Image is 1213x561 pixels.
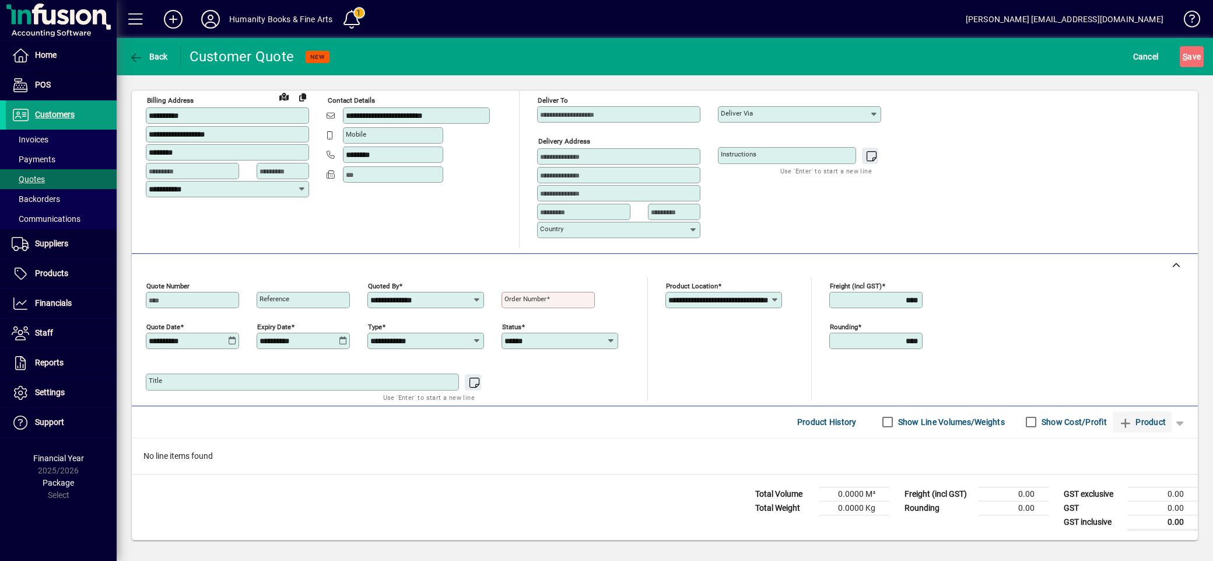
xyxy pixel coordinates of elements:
mat-label: Rounding [830,322,858,330]
button: Copy to Delivery address [293,88,312,106]
mat-label: Order number [504,295,546,303]
button: Product History [793,412,861,433]
mat-label: Country [540,225,563,233]
mat-label: Quote number [146,281,190,290]
span: Staff [35,328,53,337]
mat-label: Status [502,322,521,330]
span: Quotes [12,175,45,184]
mat-label: Product location [666,281,718,290]
a: Suppliers [6,229,117,259]
button: Add [155,9,192,30]
span: Home [35,50,57,60]
a: Staff [6,319,117,348]
span: Support [35,417,64,427]
span: Financial Year [33,454,84,463]
mat-label: Type [368,322,382,330]
mat-label: Title [149,377,162,385]
td: 0.00 [1128,501,1198,515]
td: 0.00 [979,487,1049,501]
a: Backorders [6,189,117,209]
span: Reports [35,358,64,367]
span: Financials [35,298,72,308]
button: Profile [192,9,229,30]
a: Knowledge Base [1175,2,1198,40]
mat-label: Mobile [346,130,366,138]
div: Customer Quote [190,47,295,66]
div: [PERSON_NAME] [EMAIL_ADDRESS][DOMAIN_NAME] [966,10,1163,29]
mat-label: Quoted by [368,281,399,290]
a: Communications [6,209,117,229]
mat-hint: Use 'Enter' to start a new line [780,164,872,177]
button: Cancel [1130,46,1162,67]
span: Payments [12,155,55,164]
td: GST [1058,501,1128,515]
a: Financials [6,289,117,318]
button: Back [126,46,171,67]
button: Save [1180,46,1204,67]
span: S [1183,52,1187,61]
td: 0.00 [1128,487,1198,501]
span: NEW [310,53,325,61]
a: POS [6,71,117,100]
span: Customers [35,110,75,119]
td: GST exclusive [1058,487,1128,501]
span: POS [35,80,51,89]
a: Invoices [6,130,117,149]
mat-label: Freight (incl GST) [830,281,882,290]
button: Product [1113,412,1172,433]
span: Backorders [12,194,60,204]
a: Home [6,41,117,70]
td: 0.0000 Kg [819,501,889,515]
mat-hint: Use 'Enter' to start a new line [383,391,475,404]
mat-label: Reference [260,295,289,303]
span: Product History [797,413,857,431]
a: Reports [6,349,117,378]
td: 0.00 [1128,515,1198,529]
span: Settings [35,388,65,397]
td: Freight (incl GST) [899,487,979,501]
a: Support [6,408,117,437]
a: Products [6,259,117,288]
a: Quotes [6,169,117,189]
span: Communications [12,214,80,224]
td: 0.0000 M³ [819,487,889,501]
label: Show Cost/Profit [1039,416,1107,428]
span: ave [1183,47,1201,66]
span: Product [1119,413,1166,431]
span: Package [43,478,74,487]
app-page-header-button: Back [117,46,181,67]
div: Humanity Books & Fine Arts [229,10,333,29]
mat-label: Instructions [721,150,756,158]
mat-label: Expiry date [257,322,291,330]
span: Invoices [12,135,48,144]
a: Settings [6,378,117,407]
a: Payments [6,149,117,169]
td: GST inclusive [1058,515,1128,529]
td: Total Weight [749,501,819,515]
td: 0.00 [979,501,1049,515]
span: Cancel [1133,47,1159,66]
span: Products [35,269,68,278]
span: Suppliers [35,239,68,248]
td: Total Volume [749,487,819,501]
td: Rounding [899,501,979,515]
label: Show Line Volumes/Weights [896,416,1005,428]
mat-label: Deliver To [538,96,568,104]
a: View on map [275,87,293,106]
mat-label: Quote date [146,322,180,330]
mat-label: Deliver via [721,109,753,117]
div: No line items found [132,438,1198,474]
span: Back [129,52,168,61]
